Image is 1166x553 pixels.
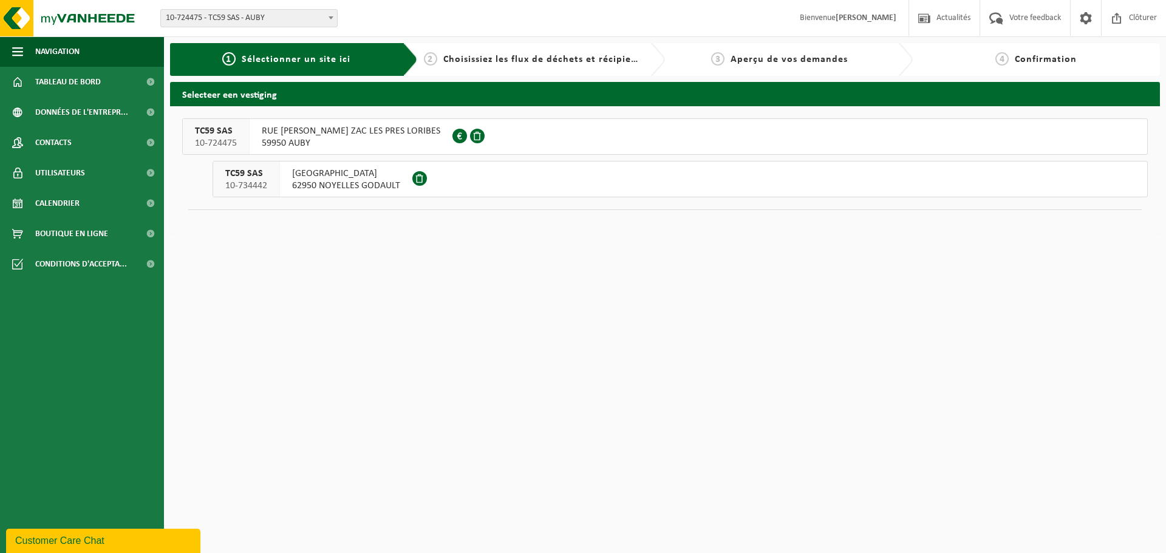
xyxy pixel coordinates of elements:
span: Sélectionner un site ici [242,55,350,64]
span: 10-724475 - TC59 SAS - AUBY [160,9,338,27]
span: 10-724475 - TC59 SAS - AUBY [161,10,337,27]
iframe: chat widget [6,526,203,553]
span: Contacts [35,127,72,158]
span: [GEOGRAPHIC_DATA] [292,168,400,180]
span: Navigation [35,36,80,67]
button: TC59 SAS 10-734442 [GEOGRAPHIC_DATA]62950 NOYELLES GODAULT [213,161,1148,197]
span: Choisissiez les flux de déchets et récipients [443,55,646,64]
span: 10-724475 [195,137,237,149]
span: Conditions d'accepta... [35,249,127,279]
span: Boutique en ligne [35,219,108,249]
span: Tableau de bord [35,67,101,97]
span: 1 [222,52,236,66]
span: 59950 AUBY [262,137,440,149]
span: TC59 SAS [225,168,267,180]
span: 62950 NOYELLES GODAULT [292,180,400,192]
strong: [PERSON_NAME] [836,13,896,22]
span: Confirmation [1015,55,1077,64]
span: Calendrier [35,188,80,219]
span: Données de l'entrepr... [35,97,128,127]
span: RUE [PERSON_NAME] ZAC LES PRES LORIBES [262,125,440,137]
span: Aperçu de vos demandes [731,55,848,64]
span: 3 [711,52,724,66]
span: Utilisateurs [35,158,85,188]
span: TC59 SAS [195,125,237,137]
span: 10-734442 [225,180,267,192]
h2: Selecteer een vestiging [170,82,1160,106]
span: 2 [424,52,437,66]
button: TC59 SAS 10-724475 RUE [PERSON_NAME] ZAC LES PRES LORIBES59950 AUBY [182,118,1148,155]
span: 4 [995,52,1009,66]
